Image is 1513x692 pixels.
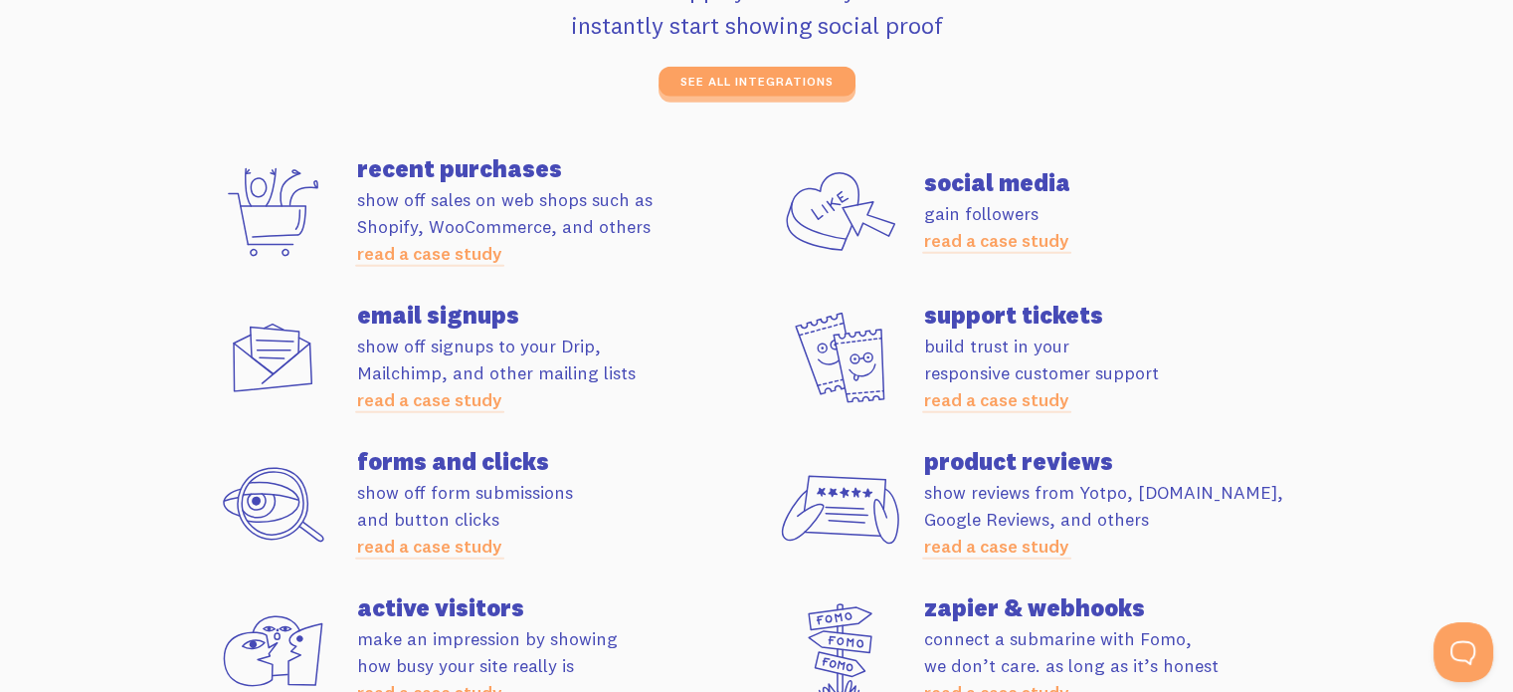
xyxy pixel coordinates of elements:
[357,156,757,180] h4: recent purchases
[924,333,1324,413] p: build trust in your responsive customer support
[357,186,757,267] p: show off sales on web shops such as Shopify, WooCommerce, and others
[1433,622,1493,682] iframe: Help Scout Beacon - Open
[357,479,757,560] p: show off form submissions and button clicks
[924,170,1324,194] h4: social media
[357,242,502,265] a: read a case study
[357,449,757,473] h4: forms and clicks
[924,449,1324,473] h4: product reviews
[924,200,1324,254] p: gain followers
[924,595,1324,619] h4: zapier & webhooks
[357,303,757,327] h4: email signups
[924,388,1069,411] a: read a case study
[357,333,757,413] p: show off signups to your Drip, Mailchimp, and other mailing lists
[357,595,757,619] h4: active visitors
[924,479,1324,560] p: show reviews from Yotpo, [DOMAIN_NAME], Google Reviews, and others
[924,303,1324,327] h4: support tickets
[924,229,1069,252] a: read a case study
[924,535,1069,558] a: read a case study
[357,388,502,411] a: read a case study
[659,67,855,97] a: see all integrations
[357,535,502,558] a: read a case study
